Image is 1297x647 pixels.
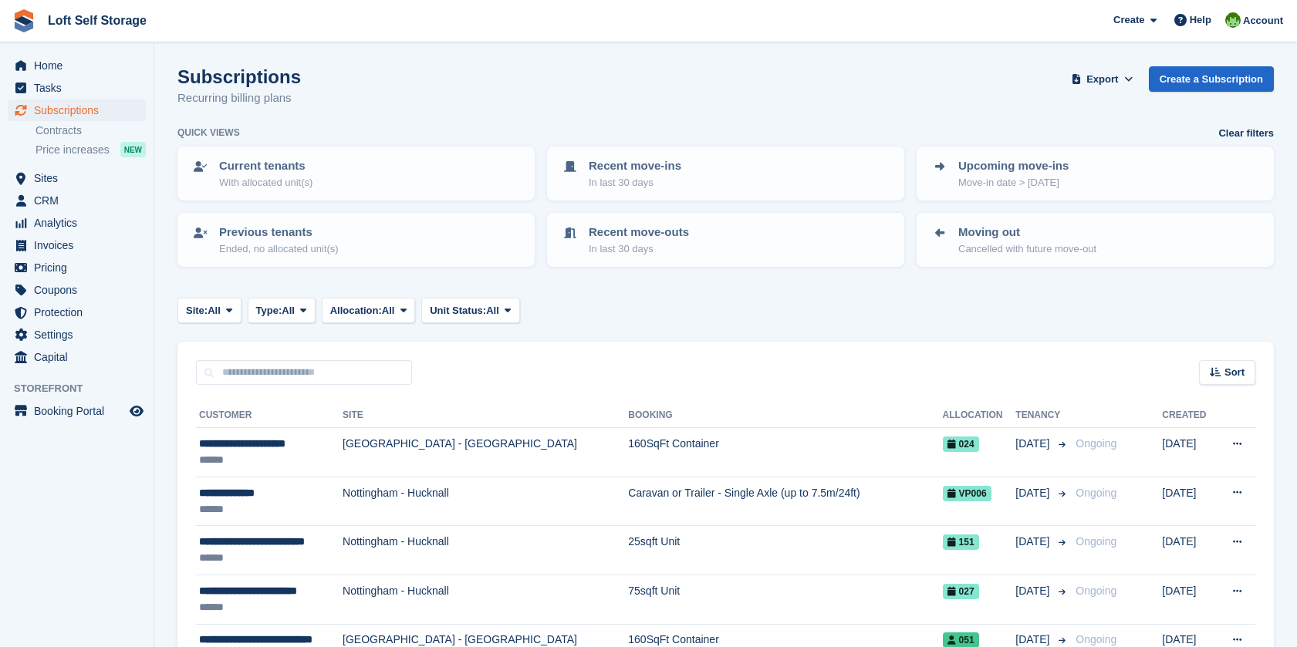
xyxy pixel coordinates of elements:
span: Ongoing [1076,585,1116,597]
span: Home [34,55,127,76]
span: Capital [34,346,127,368]
span: Price increases [35,143,110,157]
th: Customer [196,403,343,428]
a: menu [8,324,146,345]
span: Settings [34,324,127,345]
td: Nottingham - Hucknall [343,526,628,575]
span: Ongoing [1076,487,1116,499]
span: [DATE] [1015,534,1052,550]
span: Create [1113,12,1144,28]
span: Booking Portal [34,400,127,422]
span: [DATE] [1015,485,1052,501]
span: Analytics [34,212,127,234]
a: Loft Self Storage [42,8,153,33]
span: All [208,303,221,318]
td: Nottingham - Hucknall [343,477,628,526]
span: All [282,303,295,318]
button: Type: All [248,298,316,323]
button: Site: All [177,298,241,323]
h6: Quick views [177,126,240,140]
span: All [382,303,395,318]
td: Nottingham - Hucknall [343,575,628,624]
span: Ongoing [1076,437,1116,450]
p: Recent move-ins [589,157,681,175]
img: James Johnson [1225,12,1241,28]
th: Site [343,403,628,428]
td: 75sqft Unit [628,575,942,624]
h1: Subscriptions [177,66,301,87]
span: Sites [34,167,127,189]
th: Booking [628,403,942,428]
td: Caravan or Trailer - Single Axle (up to 7.5m/24ft) [628,477,942,526]
span: Pricing [34,257,127,278]
a: menu [8,257,146,278]
span: Invoices [34,234,127,256]
a: menu [8,55,146,76]
span: Help [1190,12,1211,28]
a: menu [8,279,146,301]
a: Current tenants With allocated unit(s) [179,148,533,199]
th: Tenancy [1015,403,1069,428]
td: [DATE] [1162,575,1216,624]
a: Price increases NEW [35,141,146,158]
span: [DATE] [1015,583,1052,599]
a: Upcoming move-ins Move-in date > [DATE] [918,148,1272,199]
a: Previous tenants Ended, no allocated unit(s) [179,214,533,265]
a: Clear filters [1218,126,1274,141]
span: Site: [186,303,208,318]
span: [DATE] [1015,436,1052,452]
span: VP006 [943,486,991,501]
td: [DATE] [1162,428,1216,477]
button: Export [1069,66,1137,92]
a: menu [8,77,146,99]
span: 027 [943,584,979,599]
span: Coupons [34,279,127,301]
span: Protection [34,302,127,323]
div: NEW [120,142,146,157]
td: [DATE] [1162,526,1216,575]
p: Move-in date > [DATE] [958,175,1069,190]
button: Allocation: All [322,298,416,323]
td: 25sqft Unit [628,526,942,575]
a: menu [8,167,146,189]
a: menu [8,400,146,422]
img: stora-icon-8386f47178a22dfd0bd8f6a31ec36ba5ce8667c1dd55bd0f319d3a0aa187defe.svg [12,9,35,32]
span: Subscriptions [34,99,127,121]
a: Preview store [127,402,146,420]
p: Upcoming move-ins [958,157,1069,175]
span: Unit Status: [430,303,486,318]
span: Type: [256,303,282,318]
a: menu [8,302,146,323]
a: Create a Subscription [1149,66,1274,92]
span: Ongoing [1076,535,1116,548]
p: Moving out [958,224,1096,241]
span: Ongoing [1076,633,1116,645]
p: Cancelled with future move-out [958,241,1096,257]
span: 151 [943,534,979,550]
span: Export [1086,72,1118,87]
a: menu [8,346,146,368]
a: menu [8,234,146,256]
p: Ended, no allocated unit(s) [219,241,339,257]
p: Recent move-outs [589,224,689,241]
th: Created [1162,403,1216,428]
span: Sort [1224,365,1245,380]
p: Recurring billing plans [177,89,301,107]
p: In last 30 days [589,175,681,190]
a: menu [8,212,146,234]
span: Tasks [34,77,127,99]
span: All [486,303,499,318]
a: menu [8,190,146,211]
span: CRM [34,190,127,211]
td: [GEOGRAPHIC_DATA] - [GEOGRAPHIC_DATA] [343,428,628,477]
span: Storefront [14,381,154,396]
span: Allocation: [330,303,382,318]
td: 160SqFt Container [628,428,942,477]
th: Allocation [943,403,1016,428]
td: [DATE] [1162,477,1216,526]
a: Contracts [35,123,146,138]
p: Current tenants [219,157,312,175]
p: With allocated unit(s) [219,175,312,190]
span: Account [1243,13,1283,29]
a: Moving out Cancelled with future move-out [918,214,1272,265]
